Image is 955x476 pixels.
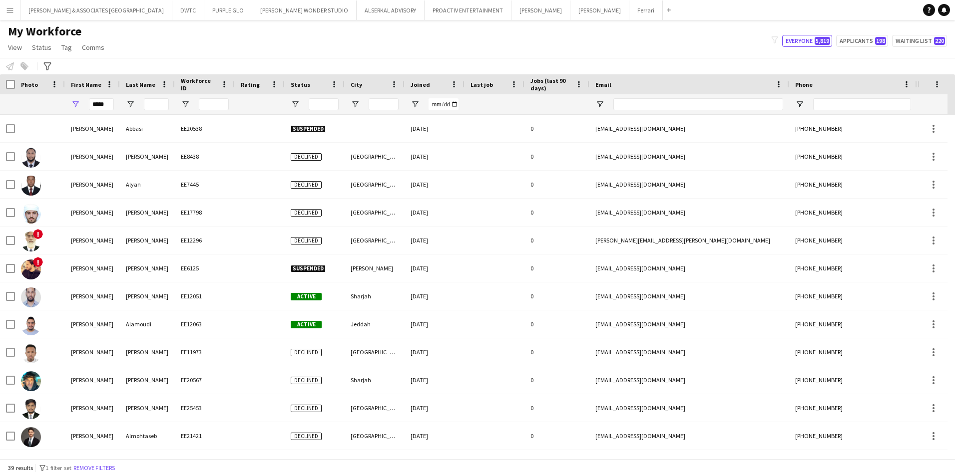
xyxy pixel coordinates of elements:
[199,98,229,110] input: Workforce ID Filter Input
[405,254,465,282] div: [DATE]
[524,282,589,310] div: 0
[291,125,326,133] span: Suspended
[41,60,53,72] app-action-btn: Advanced filters
[181,100,190,109] button: Open Filter Menu
[175,171,235,198] div: EE7445
[524,394,589,422] div: 0
[21,204,41,224] img: Adnan Abdul Latif
[291,377,322,384] span: Declined
[175,310,235,338] div: EE12063
[789,422,917,450] div: [PHONE_NUMBER]
[589,422,789,450] div: [EMAIL_ADDRESS][DOMAIN_NAME]
[405,394,465,422] div: [DATE]
[175,282,235,310] div: EE12051
[934,37,945,45] span: 220
[369,98,399,110] input: City Filter Input
[892,35,947,47] button: Waiting list220
[291,81,310,88] span: Status
[21,148,41,168] img: Adnan Abdalla Abeid Alyan
[175,254,235,282] div: EE6125
[61,43,72,52] span: Tag
[589,394,789,422] div: [EMAIL_ADDRESS][DOMAIN_NAME]
[252,0,357,20] button: [PERSON_NAME] WONDER STUDIO
[595,81,611,88] span: Email
[120,282,175,310] div: [PERSON_NAME]
[291,265,326,272] span: Suspended
[524,366,589,394] div: 0
[291,237,322,244] span: Declined
[345,422,405,450] div: [GEOGRAPHIC_DATA]
[175,199,235,226] div: EE17798
[524,143,589,170] div: 0
[82,43,104,52] span: Comms
[120,310,175,338] div: Alamoudi
[629,0,663,20] button: Ferrari
[33,257,43,267] span: !
[345,394,405,422] div: [GEOGRAPHIC_DATA]
[291,293,322,300] span: Active
[175,143,235,170] div: EE8438
[291,321,322,328] span: Active
[291,349,322,356] span: Declined
[345,366,405,394] div: Sharjah
[21,427,41,447] img: Adnan Almohtaseb
[815,37,830,45] span: 5,819
[65,366,120,394] div: [PERSON_NAME]
[405,227,465,254] div: [DATE]
[120,199,175,226] div: [PERSON_NAME]
[524,422,589,450] div: 0
[65,338,120,366] div: [PERSON_NAME]
[405,338,465,366] div: [DATE]
[8,43,22,52] span: View
[524,171,589,198] div: 0
[405,282,465,310] div: [DATE]
[57,41,76,54] a: Tag
[144,98,169,110] input: Last Name Filter Input
[126,100,135,109] button: Open Filter Menu
[589,199,789,226] div: [EMAIL_ADDRESS][DOMAIN_NAME]
[345,143,405,170] div: [GEOGRAPHIC_DATA]
[21,343,41,363] img: Adnan Ali
[875,37,886,45] span: 198
[789,394,917,422] div: [PHONE_NUMBER]
[613,98,783,110] input: Email Filter Input
[21,399,41,419] img: Adnan Ali
[589,310,789,338] div: [EMAIL_ADDRESS][DOMAIN_NAME]
[589,143,789,170] div: [EMAIL_ADDRESS][DOMAIN_NAME]
[411,100,420,109] button: Open Filter Menu
[21,232,41,251] img: Adnan Ahmad
[351,100,360,109] button: Open Filter Menu
[524,199,589,226] div: 0
[524,254,589,282] div: 0
[471,81,493,88] span: Last job
[589,366,789,394] div: [EMAIL_ADDRESS][DOMAIN_NAME]
[589,115,789,142] div: [EMAIL_ADDRESS][DOMAIN_NAME]
[524,310,589,338] div: 0
[181,77,217,92] span: Workforce ID
[8,24,81,39] span: My Workforce
[789,115,917,142] div: [PHONE_NUMBER]
[21,176,41,196] img: Adnan Abdalla Alyan
[524,227,589,254] div: 0
[175,115,235,142] div: EE20538
[20,0,172,20] button: [PERSON_NAME] & ASSOCIATES [GEOGRAPHIC_DATA]
[65,282,120,310] div: [PERSON_NAME]
[65,227,120,254] div: [PERSON_NAME]
[120,171,175,198] div: Alyan
[595,100,604,109] button: Open Filter Menu
[411,81,430,88] span: Joined
[71,81,101,88] span: First Name
[65,254,120,282] div: [PERSON_NAME]
[345,254,405,282] div: [PERSON_NAME]
[172,0,204,20] button: DWTC
[120,115,175,142] div: Abbasi
[405,143,465,170] div: [DATE]
[204,0,252,20] button: PURPLE GLO
[789,366,917,394] div: [PHONE_NUMBER]
[65,115,120,142] div: [PERSON_NAME]
[89,98,114,110] input: First Name Filter Input
[65,171,120,198] div: [PERSON_NAME]
[33,229,43,239] span: !
[789,282,917,310] div: [PHONE_NUMBER]
[589,227,789,254] div: [PERSON_NAME][EMAIL_ADDRESS][PERSON_NAME][DOMAIN_NAME]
